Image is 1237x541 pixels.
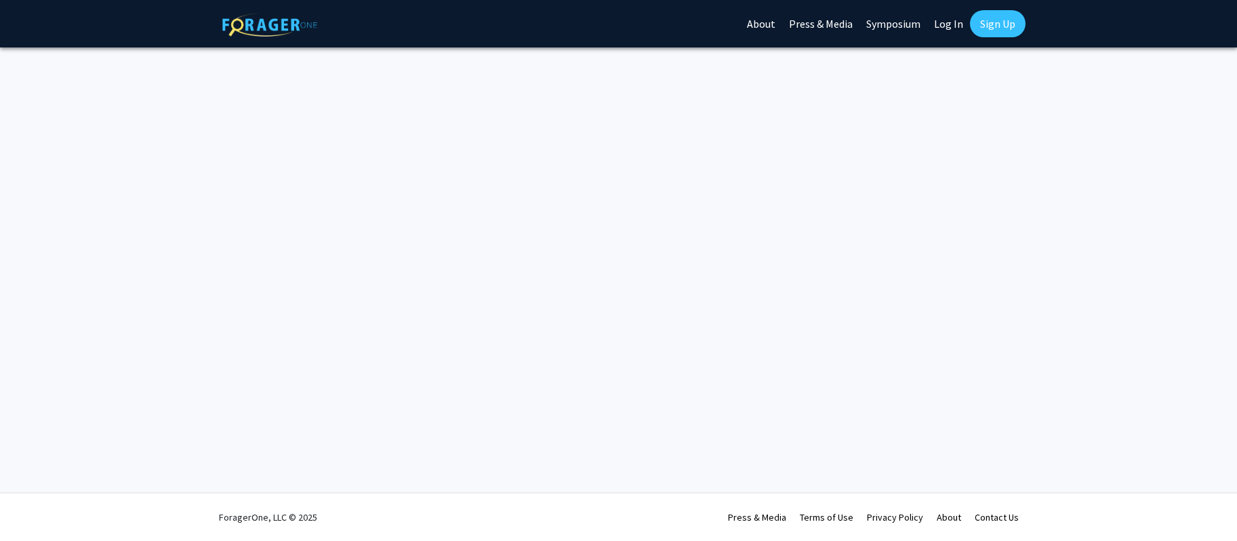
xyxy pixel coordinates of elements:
[800,511,853,523] a: Terms of Use
[867,511,923,523] a: Privacy Policy
[937,511,961,523] a: About
[970,10,1026,37] a: Sign Up
[219,494,317,541] div: ForagerOne, LLC © 2025
[222,13,317,37] img: ForagerOne Logo
[975,511,1019,523] a: Contact Us
[728,511,786,523] a: Press & Media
